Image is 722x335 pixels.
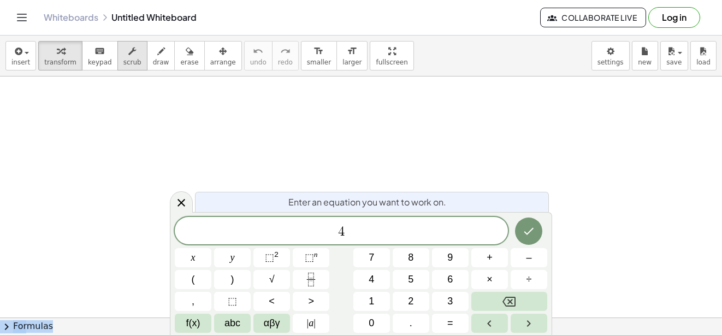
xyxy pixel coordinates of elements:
[117,41,147,70] button: scrub
[214,292,251,311] button: Placeholder
[191,250,196,265] span: x
[153,58,169,66] span: draw
[307,318,309,328] span: |
[432,248,469,267] button: 9
[342,58,362,66] span: larger
[13,9,31,26] button: Toggle navigation
[11,58,30,66] span: insert
[369,272,374,287] span: 4
[192,294,194,309] span: ,
[253,270,290,289] button: Square root
[280,45,291,58] i: redo
[515,218,542,245] button: Done
[447,250,453,265] span: 9
[301,41,337,70] button: format_sizesmaller
[123,58,141,66] span: scrub
[278,58,293,66] span: redo
[5,41,36,70] button: insert
[253,292,290,311] button: Less than
[666,58,682,66] span: save
[174,41,204,70] button: erase
[432,270,469,289] button: 6
[549,13,637,22] span: Collaborate Live
[265,252,274,263] span: ⬚
[511,314,547,333] button: Right arrow
[369,250,374,265] span: 7
[353,270,390,289] button: 4
[192,272,195,287] span: (
[186,316,200,331] span: f(x)
[214,314,251,333] button: Alphabet
[638,58,652,66] span: new
[274,250,279,258] sup: 2
[313,318,316,328] span: |
[471,292,547,311] button: Backspace
[447,294,453,309] span: 3
[293,270,329,289] button: Fraction
[393,270,429,289] button: 5
[597,58,624,66] span: settings
[180,58,198,66] span: erase
[264,316,280,331] span: αβγ
[526,272,532,287] span: ÷
[293,248,329,267] button: Superscript
[288,196,446,209] span: Enter an equation you want to work on.
[591,41,630,70] button: settings
[338,225,345,238] span: 4
[175,248,211,267] button: x
[293,292,329,311] button: Greater than
[471,248,508,267] button: Plus
[269,294,275,309] span: <
[408,272,413,287] span: 5
[632,41,658,70] button: new
[250,58,267,66] span: undo
[214,270,251,289] button: )
[376,58,407,66] span: fullscreen
[305,252,314,263] span: ⬚
[228,294,237,309] span: ⬚
[88,58,112,66] span: keypad
[511,248,547,267] button: Minus
[648,7,700,28] button: Log in
[408,294,413,309] span: 2
[526,250,531,265] span: –
[253,45,263,58] i: undo
[353,292,390,311] button: 1
[540,8,646,27] button: Collaborate Live
[38,41,82,70] button: transform
[353,248,390,267] button: 7
[204,41,242,70] button: arrange
[660,41,688,70] button: save
[175,292,211,311] button: ,
[369,316,374,331] span: 0
[82,41,118,70] button: keyboardkeypad
[336,41,368,70] button: format_sizelarger
[210,58,236,66] span: arrange
[253,248,290,267] button: Squared
[471,314,508,333] button: Left arrow
[408,250,413,265] span: 8
[293,314,329,333] button: Absolute value
[44,12,98,23] a: Whiteboards
[175,270,211,289] button: (
[44,58,76,66] span: transform
[307,316,316,331] span: a
[511,270,547,289] button: Divide
[447,316,453,331] span: =
[307,58,331,66] span: smaller
[94,45,105,58] i: keyboard
[224,316,240,331] span: abc
[214,248,251,267] button: y
[471,270,508,289] button: Times
[308,294,314,309] span: >
[347,45,357,58] i: format_size
[432,292,469,311] button: 3
[690,41,717,70] button: load
[231,272,234,287] span: )
[393,292,429,311] button: 2
[487,250,493,265] span: +
[393,314,429,333] button: .
[230,250,235,265] span: y
[447,272,453,287] span: 6
[353,314,390,333] button: 0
